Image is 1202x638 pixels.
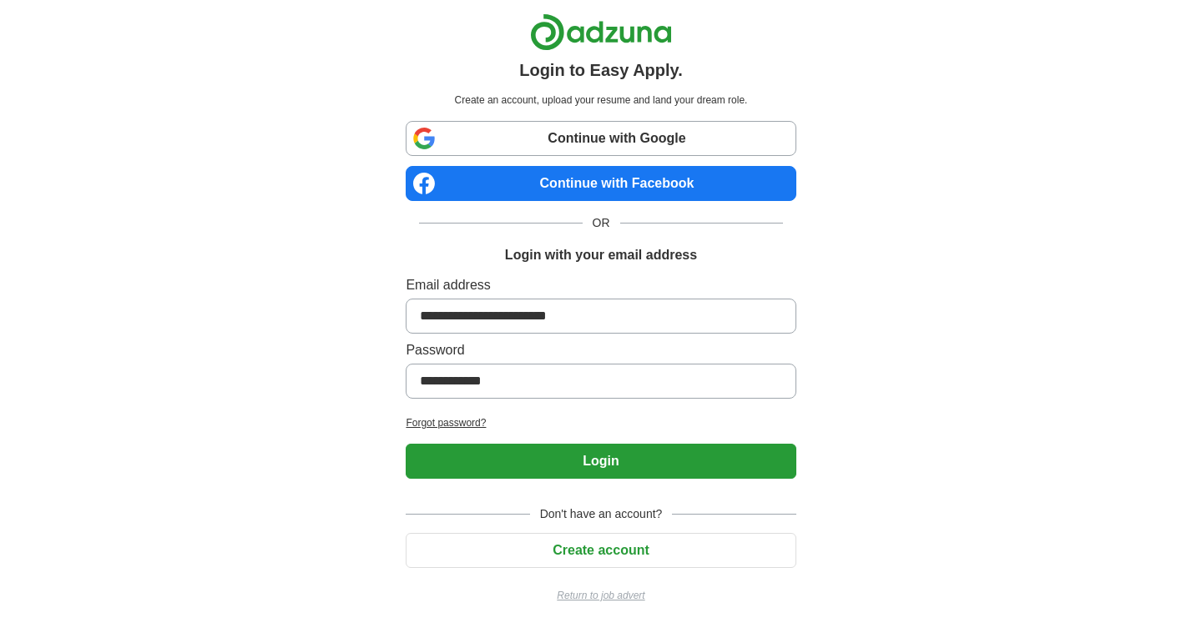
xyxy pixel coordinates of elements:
[583,214,620,232] span: OR
[530,505,673,523] span: Don't have an account?
[406,415,795,430] a: Forgot password?
[406,543,795,557] a: Create account
[406,533,795,568] button: Create account
[409,93,792,108] p: Create an account, upload your resume and land your dream role.
[406,121,795,156] a: Continue with Google
[406,444,795,479] button: Login
[406,340,795,360] label: Password
[519,58,683,83] h1: Login to Easy Apply.
[406,588,795,603] a: Return to job advert
[505,245,697,265] h1: Login with your email address
[530,13,672,51] img: Adzuna logo
[406,275,795,295] label: Email address
[406,166,795,201] a: Continue with Facebook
